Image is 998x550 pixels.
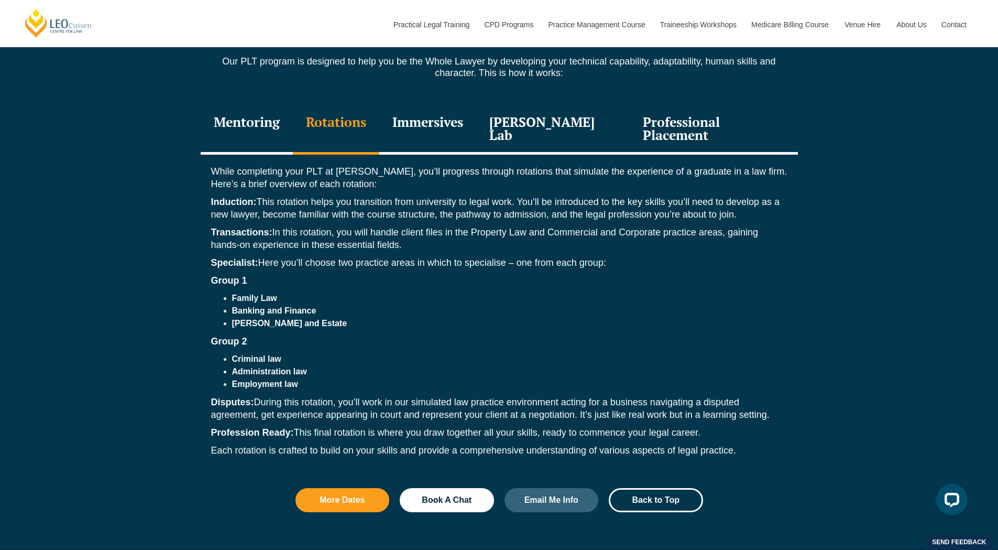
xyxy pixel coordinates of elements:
[295,488,390,512] a: More Dates
[211,444,787,457] p: Each rotation is crafted to build on your skills and provide a comprehensive understanding of var...
[211,226,787,251] p: In this rotation, you will handle client files in the Property Law and Commercial and Corporate p...
[232,294,277,303] strong: Family Law
[293,105,379,155] div: Rotations
[211,257,258,268] strong: Specialist:
[211,197,257,207] strong: Induction:
[476,105,630,155] div: [PERSON_NAME] Lab
[541,2,652,47] a: Practice Management Course
[889,2,934,47] a: About Us
[422,496,471,504] span: Book A Chat
[524,496,578,504] span: Email Me Info
[652,2,743,47] a: Traineeship Workshops
[211,165,787,190] p: While completing your PLT at [PERSON_NAME], you’ll progress through rotations that simulate the e...
[211,396,787,421] p: During this rotation, you’ll work in our simulated law practice environment acting for a business...
[232,354,281,363] strong: Criminal law
[632,496,679,504] span: Back to Top
[211,336,247,347] strong: Group 2
[743,2,837,47] a: Medicare Billing Course
[211,426,787,439] p: This final rotation is where you draw together all your skills, ready to commence your legal career.
[232,306,316,315] strong: Banking and Finance
[201,105,293,155] div: Mentoring
[505,488,599,512] a: Email Me Info
[211,227,272,238] strong: Transactions:
[211,256,787,269] p: Here you’ll choose two practice areas in which to specialise – one from each group:
[630,105,797,155] div: Professional Placement
[232,380,298,389] strong: Employment law
[211,196,787,221] p: This rotation helps you transition from university to legal work. You’ll be introduced to the key...
[476,2,540,47] a: CPD Programs
[211,275,247,286] strong: Group 1
[211,397,254,407] strong: Disputes:
[609,488,703,512] a: Back to Top
[232,367,307,376] strong: Administration law
[386,2,477,47] a: Practical Legal Training
[400,488,494,512] a: Book A Chat
[928,480,972,524] iframe: LiveChat chat widget
[201,56,798,79] p: Our PLT program is designed to help you be the Whole Lawyer by developing your technical capabili...
[934,2,974,47] a: Contact
[211,427,294,438] strong: Profession Ready:
[232,319,347,328] strong: [PERSON_NAME] and Estate
[24,8,93,38] a: [PERSON_NAME] Centre for Law
[379,105,476,155] div: Immersives
[837,2,889,47] a: Venue Hire
[320,496,365,504] span: More Dates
